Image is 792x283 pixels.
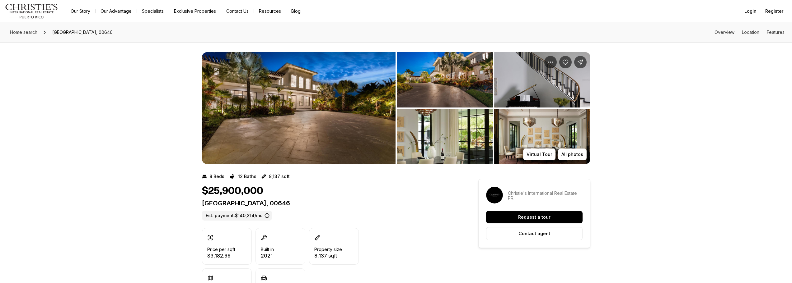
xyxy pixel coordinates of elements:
p: Price per sqft [207,247,235,252]
h1: $25,900,000 [202,185,263,197]
a: Skip to: Location [742,30,759,35]
button: Virtual Tour [523,148,555,160]
a: Our Advantage [96,7,137,16]
button: View image gallery [397,109,493,164]
div: Listing Photos [202,52,590,164]
span: [GEOGRAPHIC_DATA], 00646 [50,27,115,37]
button: Request a tour [486,211,583,223]
a: Skip to: Overview [715,30,734,35]
a: Home search [7,27,40,37]
p: 8 Beds [209,174,224,179]
span: Login [744,9,757,14]
span: Register [765,9,783,14]
li: 1 of 9 [202,52,396,164]
img: logo [5,4,58,19]
p: $3,182.99 [207,253,235,258]
button: Save Property: 323 DORADO BEACH EAST [559,56,572,68]
p: [GEOGRAPHIC_DATA], 00646 [202,199,456,207]
p: Christie's International Real Estate PR [508,191,583,201]
a: Specialists [137,7,169,16]
button: All photos [558,148,587,160]
p: 8,137 sqft [269,174,290,179]
button: Login [741,5,760,17]
p: 8,137 sqft [314,253,342,258]
p: 2021 [261,253,274,258]
nav: Page section menu [715,30,785,35]
p: Contact agent [518,231,550,236]
button: Contact Us [221,7,254,16]
p: All photos [561,152,583,157]
p: Property size [314,247,342,252]
button: View image gallery [494,52,590,107]
p: 12 Baths [238,174,256,179]
a: Our Story [66,7,95,16]
a: Skip to: Features [767,30,785,35]
button: View image gallery [494,109,590,164]
button: View image gallery [202,52,396,164]
button: View image gallery [397,52,493,107]
a: Resources [254,7,286,16]
button: 12 Baths [229,171,256,181]
button: Contact agent [486,227,583,240]
p: Built in [261,247,274,252]
p: Request a tour [518,215,551,220]
span: Home search [10,30,37,35]
p: Virtual Tour [527,152,552,157]
a: Blog [286,7,306,16]
button: Share Property: 323 DORADO BEACH EAST [574,56,587,68]
li: 2 of 9 [397,52,590,164]
label: Est. payment: $140,214/mo [202,211,272,221]
a: Exclusive Properties [169,7,221,16]
button: Register [762,5,787,17]
button: Property options [544,56,557,68]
